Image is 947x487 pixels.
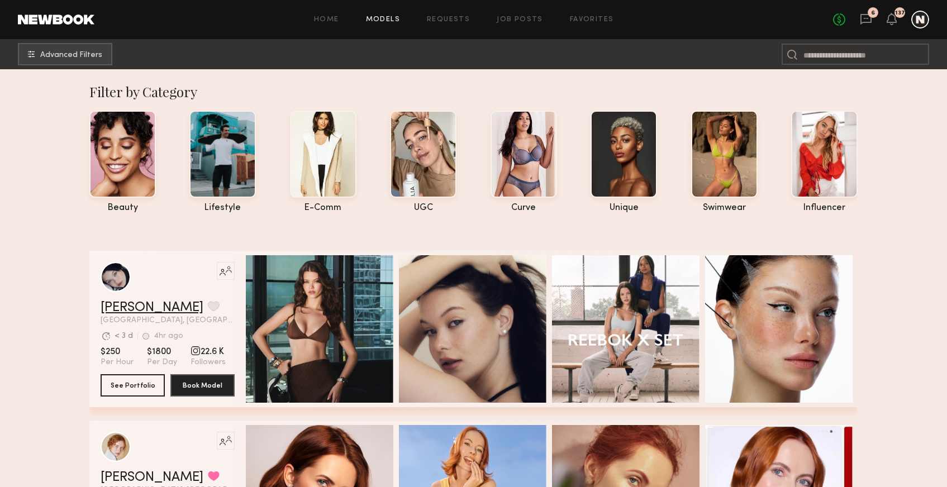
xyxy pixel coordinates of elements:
div: unique [591,203,657,213]
a: Job Posts [497,16,543,23]
div: 6 [871,10,875,16]
span: $250 [101,346,134,357]
span: [GEOGRAPHIC_DATA], [GEOGRAPHIC_DATA] [101,317,235,324]
div: UGC [390,203,456,213]
div: curve [491,203,557,213]
button: See Portfolio [101,374,165,397]
span: Per Hour [101,357,134,367]
div: lifestyle [189,203,256,213]
span: Followers [191,357,226,367]
a: [PERSON_NAME] [101,301,203,314]
a: Home [314,16,339,23]
span: 22.6 K [191,346,226,357]
a: Requests [427,16,470,23]
a: Favorites [570,16,614,23]
div: 4hr ago [154,332,183,340]
a: Models [366,16,400,23]
div: swimwear [691,203,758,213]
button: Advanced Filters [18,43,112,65]
button: Book Model [170,374,235,397]
div: e-comm [290,203,356,213]
div: influencer [791,203,858,213]
div: 137 [895,10,905,16]
a: [PERSON_NAME] [101,471,203,484]
div: < 3 d [115,332,133,340]
div: Filter by Category [89,83,858,101]
span: Advanced Filters [40,51,102,59]
span: $1800 [147,346,177,357]
div: beauty [89,203,156,213]
a: 6 [860,13,872,27]
span: Per Day [147,357,177,367]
